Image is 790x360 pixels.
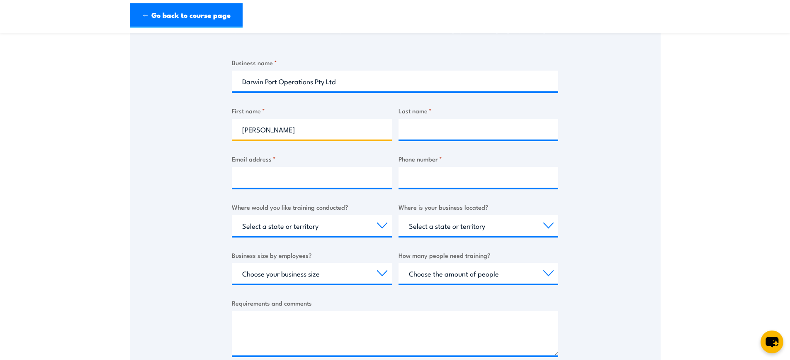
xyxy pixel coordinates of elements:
[232,250,392,260] label: Business size by employees?
[232,298,558,308] label: Requirements and comments
[232,202,392,212] label: Where would you like training conducted?
[399,106,559,115] label: Last name
[130,3,243,28] a: ← Go back to course page
[232,58,558,67] label: Business name
[399,202,559,212] label: Where is your business located?
[232,106,392,115] label: First name
[399,154,559,164] label: Phone number
[399,250,559,260] label: How many people need training?
[232,154,392,164] label: Email address
[761,331,783,353] button: chat-button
